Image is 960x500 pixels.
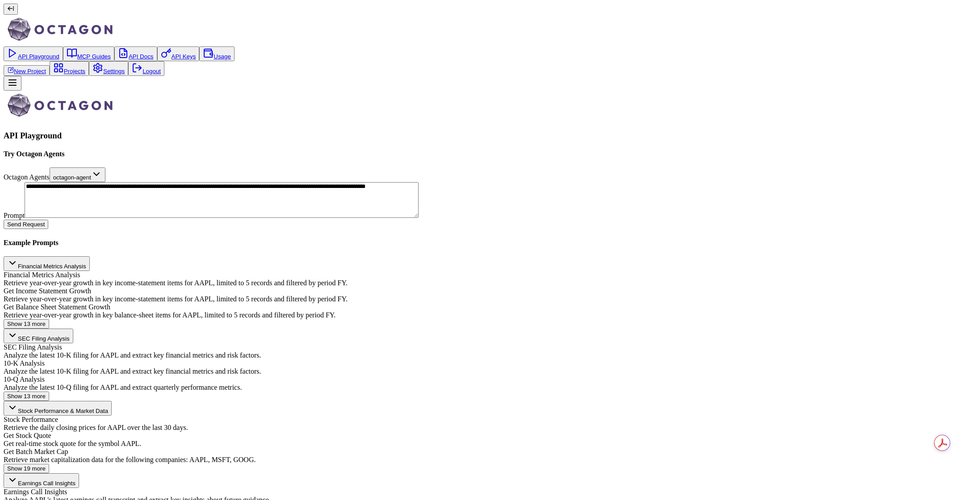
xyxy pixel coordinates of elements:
h4: Try Octagon Agents [4,150,956,158]
button: Show 13 more [4,319,49,329]
a: API Playground [7,53,59,60]
a: Usage [203,53,231,60]
div: Retrieve the daily closing prices for AAPL over the last 30 days. [4,424,956,432]
div: Get Stock Quote [4,432,956,440]
img: logo-rect-yK7x_WSZ.svg [4,91,128,121]
button: Show 13 more [4,392,49,401]
a: Projects [53,68,85,75]
div: Get real-time stock quote for the symbol AAPL. [4,440,956,448]
button: Earnings Call Insights [4,473,79,488]
div: Get Balance Sheet Statement Growth [4,303,956,311]
a: Settings [92,68,125,75]
div: SEC Filing Analysis [4,343,956,351]
label: Prompt [4,212,25,219]
div: Financial Metrics Analysis [4,271,956,279]
div: Retrieve year-over-year growth in key income-statement items for AAPL, limited to 5 records and f... [4,295,956,303]
button: Send Request [4,220,48,229]
div: Analyze the latest 10-K filing for AAPL and extract key financial metrics and risk factors. [4,367,956,375]
div: 10-Q Analysis [4,375,956,383]
a: Logout [132,68,161,75]
button: Financial Metrics Analysis [4,256,90,271]
button: Stock Performance & Market Data [4,401,112,416]
div: Stock Performance [4,416,956,424]
div: Get Income Statement Growth [4,287,956,295]
div: Analyze the latest 10-K filing for AAPL and extract key financial metrics and risk factors. [4,351,956,359]
div: Get Batch Market Cap [4,448,956,456]
label: Octagon Agents [4,173,50,181]
a: API Docs [118,53,154,60]
div: Retrieve year-over-year growth in key balance-sheet items for AAPL, limited to 5 records and filt... [4,311,956,319]
h4: Example Prompts [4,239,956,247]
div: Analyze the latest 10-Q filing for AAPL and extract quarterly performance metrics. [4,383,956,392]
span: API Playground [4,131,62,140]
button: SEC Filing Analysis [4,329,73,343]
a: New Project [7,68,46,75]
button: Show 19 more [4,464,49,473]
div: Retrieve market capitalization data for the following companies: AAPL, MSFT, GOOG. [4,456,956,464]
div: 10-K Analysis [4,359,956,367]
a: MCP Guides [67,53,111,60]
div: Retrieve year-over-year growth in key income-statement items for AAPL, limited to 5 records and f... [4,279,956,287]
img: logo-rect-yK7x_WSZ.svg [4,15,128,45]
a: API Keys [161,53,196,60]
div: Earnings Call Insights [4,488,956,496]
